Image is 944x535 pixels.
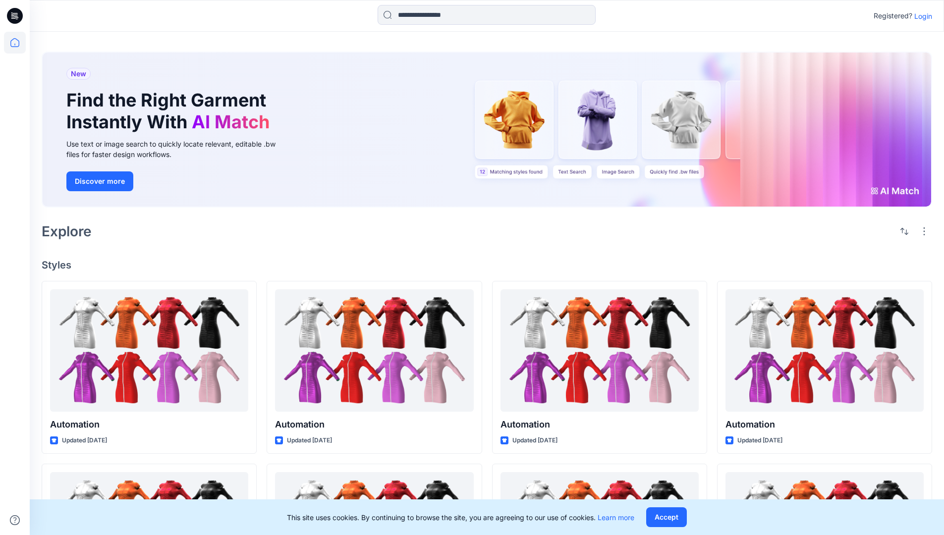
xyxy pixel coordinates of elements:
[725,289,924,412] a: Automation
[66,171,133,191] button: Discover more
[66,90,275,132] h1: Find the Right Garment Instantly With
[646,507,687,527] button: Accept
[512,435,557,446] p: Updated [DATE]
[50,418,248,431] p: Automation
[737,435,782,446] p: Updated [DATE]
[275,418,473,431] p: Automation
[42,223,92,239] h2: Explore
[275,289,473,412] a: Automation
[287,435,332,446] p: Updated [DATE]
[287,512,634,523] p: This site uses cookies. By continuing to browse the site, you are agreeing to our use of cookies.
[42,259,932,271] h4: Styles
[71,68,86,80] span: New
[66,139,289,160] div: Use text or image search to quickly locate relevant, editable .bw files for faster design workflows.
[500,289,699,412] a: Automation
[62,435,107,446] p: Updated [DATE]
[192,111,270,133] span: AI Match
[914,11,932,21] p: Login
[500,418,699,431] p: Automation
[725,418,924,431] p: Automation
[598,513,634,522] a: Learn more
[50,289,248,412] a: Automation
[874,10,912,22] p: Registered?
